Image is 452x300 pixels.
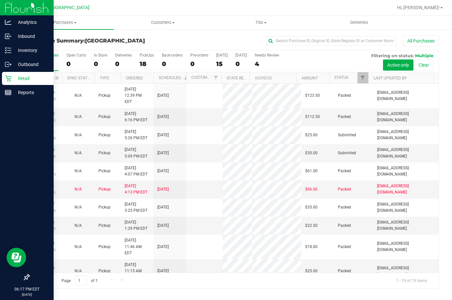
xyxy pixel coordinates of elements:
span: $25.00 [305,268,318,274]
span: $22.50 [305,223,318,229]
p: Inventory [11,46,51,54]
span: Not Applicable [75,205,82,209]
span: [DATE] [157,186,169,192]
span: Deliveries [341,20,377,25]
p: [DATE] [3,292,51,297]
button: N/A [75,114,82,120]
span: Not Applicable [75,114,82,119]
span: [EMAIL_ADDRESS][DOMAIN_NAME] [377,265,435,277]
span: Not Applicable [75,187,82,192]
div: 0 [115,60,132,68]
div: Back-orders [162,53,183,58]
div: [DATE] [235,53,247,58]
span: Hi, [PERSON_NAME]! [397,5,440,10]
a: Filter [210,72,221,83]
div: Needs Review [255,53,279,58]
button: All Purchases [403,35,439,46]
span: $18.00 [305,244,318,250]
span: [DATE] [157,132,169,138]
a: Amount [302,76,318,80]
span: Packed [338,244,351,250]
span: [DATE] 1:29 PM EDT [125,219,148,232]
span: $35.00 [305,204,318,210]
div: PickUps [140,53,154,58]
span: [DATE] [157,92,169,99]
span: [EMAIL_ADDRESS][DOMAIN_NAME] [377,147,435,159]
p: Analytics [11,18,51,26]
a: Sync Status [67,76,92,80]
span: Not Applicable [75,169,82,173]
span: [DATE] 12:39 PM EDT [125,86,149,105]
span: [DATE] [157,244,169,250]
button: Active only [383,59,413,71]
p: Retail [11,75,51,82]
span: [GEOGRAPHIC_DATA] [85,38,145,44]
span: Not Applicable [75,151,82,155]
a: Scheduled [159,75,188,80]
span: [EMAIL_ADDRESS][DOMAIN_NAME] [377,90,435,102]
span: Packed [338,186,351,192]
span: $112.50 [305,114,320,120]
div: [DATE] [216,53,228,58]
button: N/A [75,186,82,192]
span: Not Applicable [75,269,82,273]
span: Packed [338,268,351,274]
span: [EMAIL_ADDRESS][DOMAIN_NAME] [377,241,435,253]
inline-svg: Inventory [5,47,11,54]
span: Packed [338,114,351,120]
span: [EMAIL_ADDRESS][DOMAIN_NAME] [377,219,435,232]
span: Pickup [98,204,111,210]
span: Not Applicable [75,223,82,228]
span: [EMAIL_ADDRESS][DOMAIN_NAME] [377,165,435,177]
span: $66.00 [305,186,318,192]
p: Inbound [11,32,51,40]
button: N/A [75,268,82,274]
inline-svg: Analytics [5,19,11,25]
button: N/A [75,92,82,99]
div: 18 [140,60,154,68]
span: $30.00 [305,150,318,156]
span: Purchases [16,20,114,25]
p: 06:17 PM EDT [3,286,51,292]
span: Pickup [98,168,111,174]
span: [DATE] [157,150,169,156]
div: Pre-orders [190,53,208,58]
p: Outbound [11,60,51,68]
p: Reports [11,89,51,96]
a: Purchases [16,16,114,29]
span: Submitted [338,132,356,138]
div: 0 [235,60,247,68]
button: Clear [414,59,433,71]
div: 0 [94,60,107,68]
span: Page of 1 [56,275,103,286]
span: [DATE] 6:16 PM EDT [125,111,148,123]
span: $61.00 [305,168,318,174]
a: Ordered [126,76,143,80]
a: Filter [357,72,368,83]
span: Filtering on status: [371,53,414,58]
span: [DATE] [157,223,169,229]
input: 1 [75,275,87,286]
div: 4 [255,60,279,68]
span: Pickup [98,268,111,274]
div: In Store [94,53,107,58]
span: Pickup [98,114,111,120]
span: [DATE] 11:46 AM EDT [125,237,149,256]
span: [EMAIL_ADDRESS][DOMAIN_NAME] [377,111,435,123]
span: [DATE] [157,268,169,274]
span: $25.00 [305,132,318,138]
a: State Registry ID [227,76,261,80]
span: [DATE] [157,168,169,174]
span: [DATE] 3:25 PM EDT [125,201,148,214]
a: Customers [114,16,212,29]
button: N/A [75,204,82,210]
span: [DATE] [157,204,169,210]
th: Address [250,72,296,84]
span: [EMAIL_ADDRESS][DOMAIN_NAME] [377,129,435,141]
inline-svg: Retail [5,75,11,82]
button: N/A [75,150,82,156]
a: Type [100,76,109,80]
span: $123.50 [305,92,320,99]
span: Multiple [415,53,433,58]
div: 0 [190,60,208,68]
